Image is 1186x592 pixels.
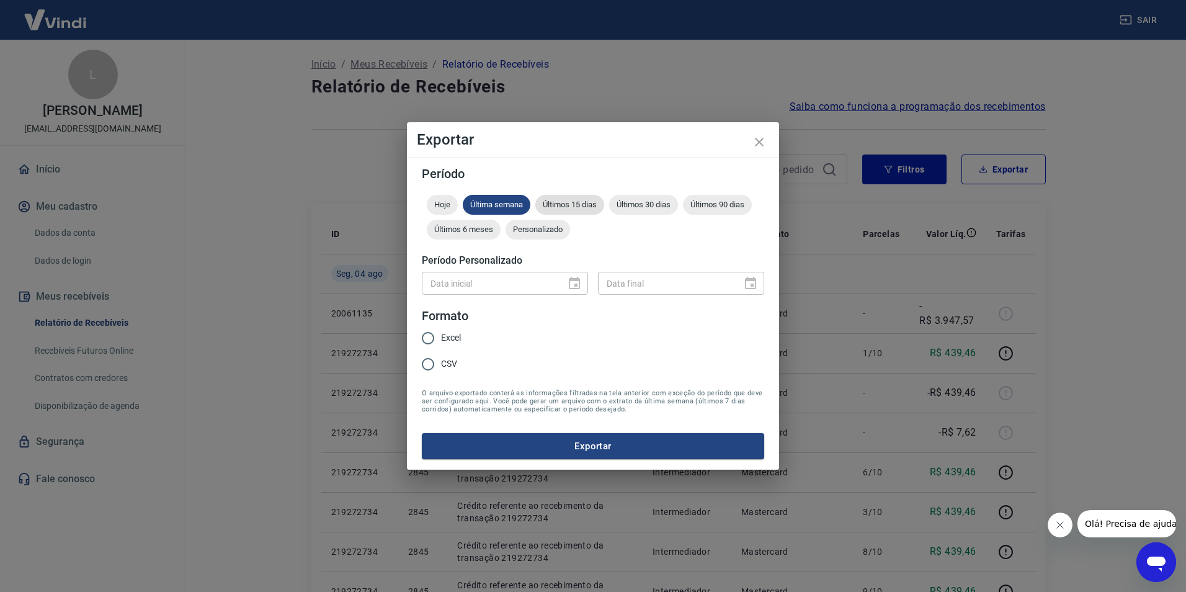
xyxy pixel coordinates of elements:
[422,389,764,413] span: O arquivo exportado conterá as informações filtradas na tela anterior com exceção do período que ...
[609,200,678,209] span: Últimos 30 dias
[422,433,764,459] button: Exportar
[422,307,468,325] legend: Formato
[422,168,764,180] h5: Período
[422,254,764,267] h5: Período Personalizado
[441,331,461,344] span: Excel
[598,272,733,295] input: DD/MM/YYYY
[609,195,678,215] div: Últimos 30 dias
[7,9,104,19] span: Olá! Precisa de ajuda?
[427,220,501,240] div: Últimos 6 meses
[683,200,752,209] span: Últimos 90 dias
[427,225,501,234] span: Últimos 6 meses
[422,272,557,295] input: DD/MM/YYYY
[463,200,530,209] span: Última semana
[1136,542,1176,582] iframe: Botão para abrir a janela de mensagens
[463,195,530,215] div: Última semana
[441,357,457,370] span: CSV
[417,132,769,147] h4: Exportar
[683,195,752,215] div: Últimos 90 dias
[1048,513,1072,537] iframe: Fechar mensagem
[427,200,458,209] span: Hoje
[535,200,604,209] span: Últimos 15 dias
[744,127,774,157] button: close
[506,220,570,240] div: Personalizado
[535,195,604,215] div: Últimos 15 dias
[427,195,458,215] div: Hoje
[1077,510,1176,537] iframe: Mensagem da empresa
[506,225,570,234] span: Personalizado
